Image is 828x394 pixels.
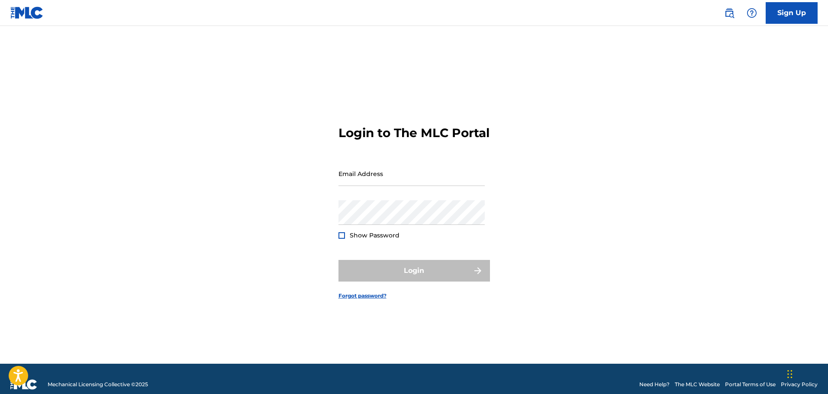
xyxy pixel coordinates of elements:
a: Sign Up [766,2,818,24]
a: Public Search [721,4,738,22]
div: Drag [787,361,793,387]
a: Forgot password? [338,292,387,300]
a: Portal Terms of Use [725,381,776,388]
a: Privacy Policy [781,381,818,388]
div: Help [743,4,760,22]
h3: Login to The MLC Portal [338,125,490,141]
img: logo [10,379,37,390]
a: Need Help? [639,381,670,388]
span: Show Password [350,231,400,239]
img: help [747,8,757,18]
iframe: Chat Widget [785,352,828,394]
img: search [724,8,735,18]
a: The MLC Website [675,381,720,388]
span: Mechanical Licensing Collective © 2025 [48,381,148,388]
img: MLC Logo [10,6,44,19]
